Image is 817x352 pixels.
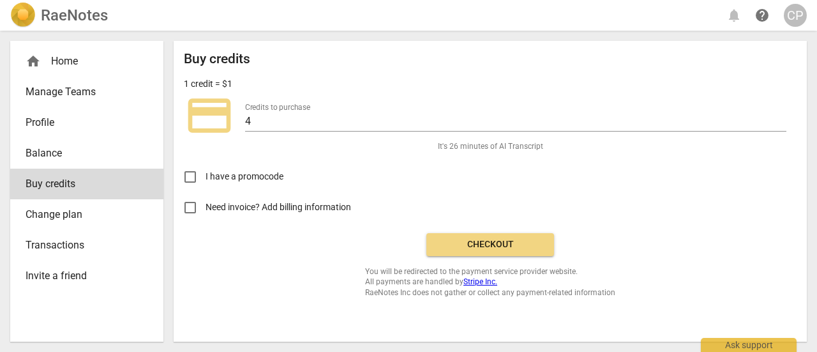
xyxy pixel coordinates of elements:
img: Logo [10,3,36,28]
a: Change plan [10,199,163,230]
div: Home [10,46,163,77]
a: Invite a friend [10,261,163,291]
span: Profile [26,115,138,130]
button: CP [784,4,807,27]
span: Transactions [26,238,138,253]
span: credit_card [184,90,235,141]
div: Home [26,54,138,69]
span: home [26,54,41,69]
a: LogoRaeNotes [10,3,108,28]
p: 1 credit = $1 [184,77,232,91]
a: Help [751,4,774,27]
span: Need invoice? Add billing information [206,201,353,214]
span: Buy credits [26,176,138,192]
a: Transactions [10,230,163,261]
span: Change plan [26,207,138,222]
label: Credits to purchase [245,103,310,111]
span: Manage Teams [26,84,138,100]
a: Stripe Inc. [463,277,497,286]
span: Checkout [437,238,544,251]
span: Balance [26,146,138,161]
a: Buy credits [10,169,163,199]
span: Invite a friend [26,268,138,284]
a: Manage Teams [10,77,163,107]
h2: Buy credits [184,51,250,67]
span: help [754,8,770,23]
div: Ask support [701,338,797,352]
span: You will be redirected to the payment service provider website. All payments are handled by RaeNo... [365,266,615,298]
h2: RaeNotes [41,6,108,24]
a: Balance [10,138,163,169]
span: I have a promocode [206,170,283,183]
button: Checkout [426,233,554,256]
span: It's 26 minutes of AI Transcript [438,141,543,152]
a: Profile [10,107,163,138]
